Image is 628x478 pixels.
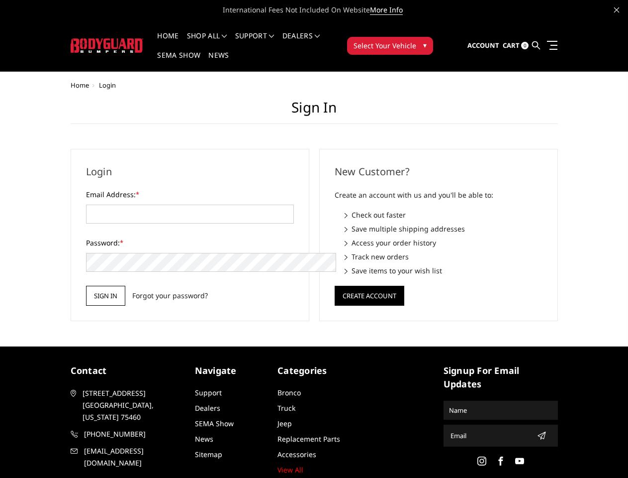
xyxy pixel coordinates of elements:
[157,32,179,52] a: Home
[444,364,558,391] h5: signup for email updates
[187,32,227,52] a: shop all
[345,265,542,276] li: Save items to your wish list
[521,42,529,49] span: 0
[208,52,229,71] a: News
[157,52,200,71] a: SEMA Show
[195,364,268,377] h5: Navigate
[335,290,404,299] a: Create Account
[347,37,433,55] button: Select Your Vehicle
[335,189,542,201] p: Create an account with us and you'll be able to:
[354,40,416,51] span: Select Your Vehicle
[99,81,116,90] span: Login
[277,364,351,377] h5: Categories
[277,388,301,397] a: Bronco
[578,430,628,478] iframe: Chat Widget
[71,364,185,377] h5: contact
[467,41,499,50] span: Account
[86,286,125,306] input: Sign in
[445,402,556,418] input: Name
[335,164,542,179] h2: New Customer?
[335,286,404,306] button: Create Account
[71,428,185,440] a: [PHONE_NUMBER]
[345,210,542,220] li: Check out faster
[235,32,274,52] a: Support
[86,189,294,200] label: Email Address:
[71,81,89,90] a: Home
[195,403,220,413] a: Dealers
[86,238,294,248] label: Password:
[345,224,542,234] li: Save multiple shipping addresses
[84,428,184,440] span: [PHONE_NUMBER]
[83,387,183,423] span: [STREET_ADDRESS] [GEOGRAPHIC_DATA], [US_STATE] 75460
[195,434,213,444] a: News
[277,465,303,475] a: View All
[345,251,542,262] li: Track new orders
[84,445,184,469] span: [EMAIL_ADDRESS][DOMAIN_NAME]
[277,434,340,444] a: Replacement Parts
[503,41,520,50] span: Cart
[345,238,542,248] li: Access your order history
[467,32,499,59] a: Account
[195,419,234,428] a: SEMA Show
[195,450,222,459] a: Sitemap
[132,290,208,301] a: Forgot your password?
[71,38,144,53] img: BODYGUARD BUMPERS
[71,99,558,124] h1: Sign in
[195,388,222,397] a: Support
[423,40,427,50] span: ▾
[71,445,185,469] a: [EMAIL_ADDRESS][DOMAIN_NAME]
[277,419,292,428] a: Jeep
[282,32,320,52] a: Dealers
[277,403,295,413] a: Truck
[370,5,403,15] a: More Info
[447,428,533,444] input: Email
[503,32,529,59] a: Cart 0
[277,450,316,459] a: Accessories
[86,164,294,179] h2: Login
